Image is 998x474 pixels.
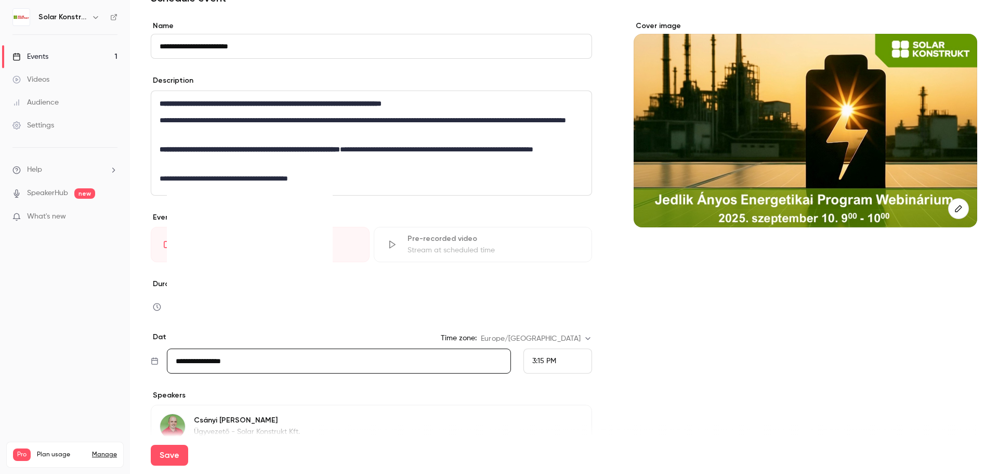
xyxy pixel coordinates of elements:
[523,349,592,374] div: From
[151,91,592,195] div: editor
[27,211,66,222] span: What's new
[167,349,511,374] input: Tue, Feb 17, 2026
[194,415,524,426] p: Csányi [PERSON_NAME]
[13,9,30,25] img: Solar Konstrukt Kft.
[12,97,59,108] div: Audience
[408,245,580,255] div: Stream at scheduled time
[151,445,188,466] button: Save
[151,75,193,86] label: Description
[151,91,592,196] section: description
[37,451,86,459] span: Plan usage
[12,120,54,131] div: Settings
[151,227,370,262] div: LiveGo live at scheduled time
[160,414,185,439] img: Csányi Gábor
[27,188,68,199] a: SpeakerHub
[12,164,117,175] li: help-dropdown-opener
[13,449,31,461] span: Pro
[634,21,977,31] label: Cover image
[151,332,205,342] p: Date and time
[481,334,592,344] div: Europe/[GEOGRAPHIC_DATA]
[408,234,580,244] div: Pre-recorded video
[27,164,42,175] span: Help
[151,390,592,401] p: Speakers
[151,21,592,31] label: Name
[151,212,592,223] p: Event type
[151,405,592,469] div: Csányi GáborCsányi [PERSON_NAME]Ügyvezető - Solar Konstrukt Kft.[PERSON_NAME], a Solar Konstrukt ...
[374,227,593,262] div: Pre-recorded videoStream at scheduled time
[38,12,87,22] h6: Solar Konstrukt Kft.
[441,333,477,343] label: Time zone:
[151,279,592,289] label: Duration
[12,52,48,62] div: Events
[74,188,95,199] span: new
[92,451,117,459] a: Manage
[532,357,556,365] span: 3:15 PM
[12,74,49,85] div: Videos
